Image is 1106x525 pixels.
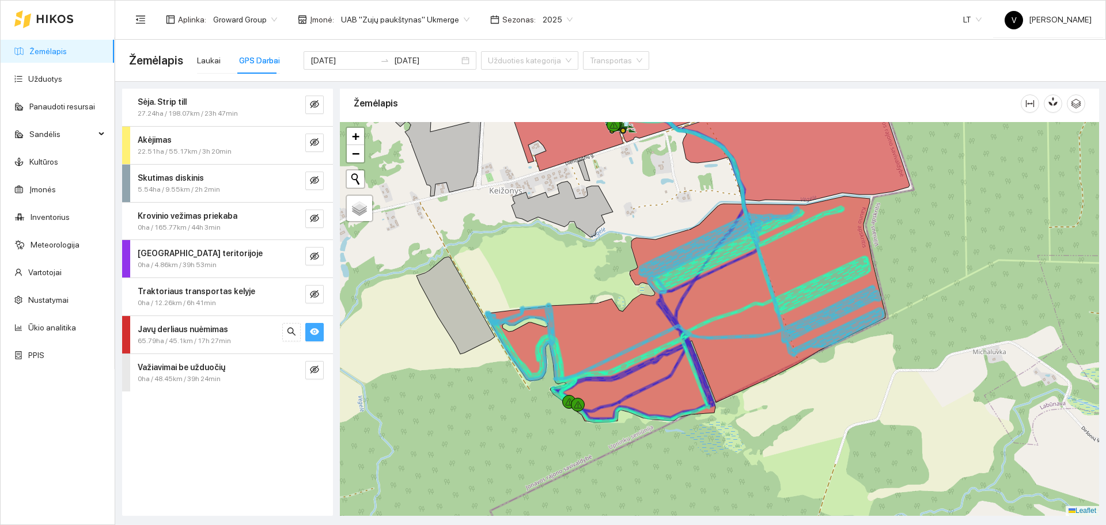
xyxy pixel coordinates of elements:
[310,13,334,26] span: Įmonė :
[287,327,296,338] span: search
[380,56,389,65] span: swap-right
[138,135,172,144] strong: Akėjimas
[122,89,333,126] div: Sėja. Strip till27.24ha / 198.07km / 23h 47mineye-invisible
[380,56,389,65] span: to
[394,54,459,67] input: Pabaigos data
[29,47,67,56] a: Žemėlapis
[298,15,307,24] span: shop
[1012,11,1017,29] span: V
[305,210,324,228] button: eye-invisible
[28,74,62,83] a: Užduotys
[543,11,573,28] span: 2025
[138,374,221,385] span: 0ha / 48.45km / 39h 24min
[28,295,69,305] a: Nustatymai
[138,249,263,258] strong: [GEOGRAPHIC_DATA] teritorijoje
[29,102,95,111] a: Panaudoti resursai
[310,54,376,67] input: Pradžios data
[122,203,333,240] div: Krovinio vežimas priekaba0ha / 165.77km / 44h 3mineye-invisible
[305,247,324,265] button: eye-invisible
[138,298,216,309] span: 0ha / 12.26km / 6h 41min
[138,363,225,372] strong: Važiavimai be užduočių
[122,240,333,277] div: [GEOGRAPHIC_DATA] teritorijoje0ha / 4.86km / 39h 53mineye-invisible
[347,196,372,221] a: Layers
[239,54,280,67] div: GPS Darbai
[354,87,1021,120] div: Žemėlapis
[28,268,62,277] a: Vartotojai
[122,165,333,202] div: Skutimas diskinis5.54ha / 9.55km / 2h 2mineye-invisible
[138,146,232,157] span: 22.51ha / 55.17km / 3h 20min
[1069,507,1096,515] a: Leaflet
[166,15,175,24] span: layout
[28,351,44,360] a: PPIS
[29,185,56,194] a: Įmonės
[197,54,221,67] div: Laukai
[135,14,146,25] span: menu-fold
[29,123,95,146] span: Sandėlis
[138,287,255,296] strong: Traktoriaus transportas kelyje
[138,325,228,334] strong: Javų derliaus nuėmimas
[31,240,79,249] a: Meteorologija
[138,184,220,195] span: 5.54ha / 9.55km / 2h 2min
[122,127,333,164] div: Akėjimas22.51ha / 55.17km / 3h 20mineye-invisible
[310,327,319,338] span: eye
[310,138,319,149] span: eye-invisible
[178,13,206,26] span: Aplinka :
[138,108,238,119] span: 27.24ha / 198.07km / 23h 47min
[502,13,536,26] span: Sezonas :
[305,361,324,379] button: eye-invisible
[305,285,324,303] button: eye-invisible
[122,316,333,353] div: Javų derliaus nuėmimas65.79ha / 45.1km / 17h 27minsearcheye
[138,97,187,106] strong: Sėja. Strip till
[347,170,364,188] button: Initiate a new search
[352,129,359,143] span: +
[129,8,152,31] button: menu-fold
[347,128,364,145] a: Zoom in
[138,211,237,220] strong: Krovinio vežimas priekaba
[138,173,204,182] strong: Skutimas diskinis
[310,214,319,225] span: eye-invisible
[310,100,319,111] span: eye-invisible
[305,323,324,341] button: eye
[305,96,324,114] button: eye-invisible
[310,290,319,300] span: eye-invisible
[352,146,359,161] span: −
[213,11,277,28] span: Groward Group
[310,365,319,376] span: eye-invisible
[1021,94,1039,113] button: column-width
[1005,15,1092,24] span: [PERSON_NAME]
[305,172,324,190] button: eye-invisible
[305,134,324,152] button: eye-invisible
[490,15,499,24] span: calendar
[963,11,982,28] span: LT
[138,222,221,233] span: 0ha / 165.77km / 44h 3min
[341,11,469,28] span: UAB "Zujų paukštynas" Ukmerge
[282,323,301,341] button: search
[122,278,333,315] div: Traktoriaus transportas kelyje0ha / 12.26km / 6h 41mineye-invisible
[310,176,319,187] span: eye-invisible
[1021,99,1039,108] span: column-width
[122,354,333,391] div: Važiavimai be užduočių0ha / 48.45km / 39h 24mineye-invisible
[29,157,58,166] a: Kultūros
[310,252,319,262] span: eye-invisible
[31,212,70,222] a: Inventorius
[138,336,231,347] span: 65.79ha / 45.1km / 17h 27min
[138,260,217,271] span: 0ha / 4.86km / 39h 53min
[28,323,76,332] a: Ūkio analitika
[129,51,183,70] span: Žemėlapis
[347,145,364,162] a: Zoom out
